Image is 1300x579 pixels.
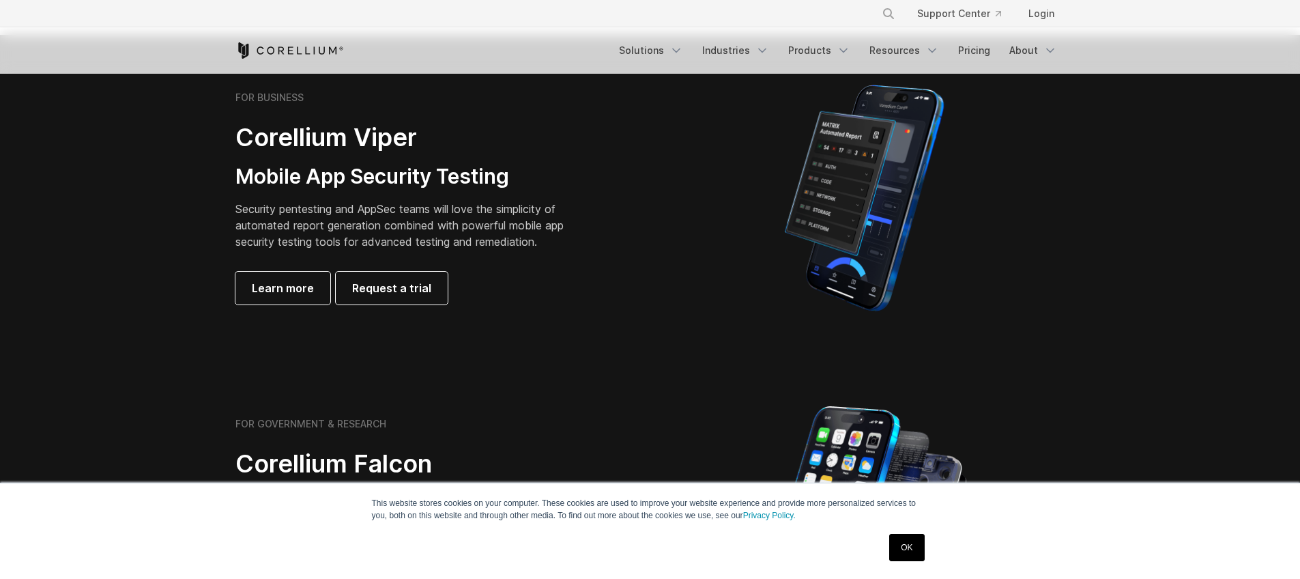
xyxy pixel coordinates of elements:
[743,511,796,520] a: Privacy Policy.
[235,42,344,59] a: Corellium Home
[235,449,618,479] h2: Corellium Falcon
[611,38,691,63] a: Solutions
[252,280,314,296] span: Learn more
[950,38,998,63] a: Pricing
[235,201,585,250] p: Security pentesting and AppSec teams will love the simplicity of automated report generation comb...
[1017,1,1065,26] a: Login
[235,272,330,305] a: Learn more
[235,91,304,104] h6: FOR BUSINESS
[336,272,448,305] a: Request a trial
[1001,38,1065,63] a: About
[861,38,947,63] a: Resources
[694,38,777,63] a: Industries
[780,38,858,63] a: Products
[906,1,1012,26] a: Support Center
[865,1,1065,26] div: Navigation Menu
[372,497,929,522] p: This website stores cookies on your computer. These cookies are used to improve your website expe...
[352,280,431,296] span: Request a trial
[235,122,585,153] h2: Corellium Viper
[235,418,386,430] h6: FOR GOVERNMENT & RESEARCH
[876,1,901,26] button: Search
[889,534,924,561] a: OK
[762,79,967,317] img: Corellium MATRIX automated report on iPhone showing app vulnerability test results across securit...
[235,164,585,190] h3: Mobile App Security Testing
[611,38,1065,63] div: Navigation Menu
